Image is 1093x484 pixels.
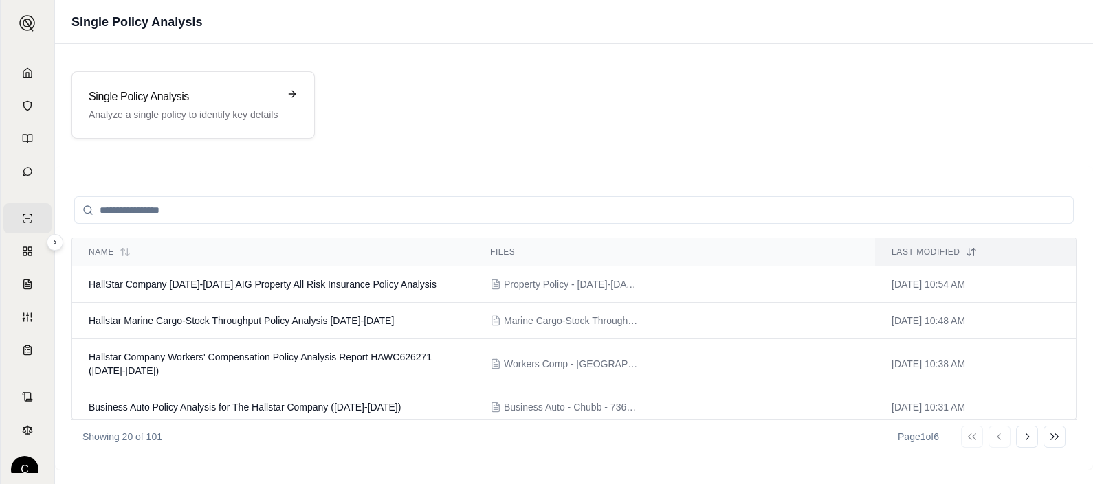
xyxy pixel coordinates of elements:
a: Custom Report [3,302,52,332]
h3: Single Policy Analysis [89,89,278,105]
td: [DATE] 10:54 AM [875,266,1076,303]
div: Page 1 of 6 [898,430,939,443]
span: Property Policy - 2024-2025 - AIG.pdf [504,277,641,291]
a: Contract Analysis [3,382,52,412]
span: HallStar Company 2024-2025 AIG Property All Risk Insurance Policy Analysis [89,279,437,290]
div: Name [89,246,457,257]
span: Workers Comp - Berkshire - HAWC626271 05_31_2025-05_31_2026.pdf [504,357,641,371]
button: Expand sidebar [14,10,41,37]
img: Expand sidebar [19,15,36,32]
a: Coverage Table [3,335,52,365]
h1: Single Policy Analysis [71,12,202,32]
td: [DATE] 10:48 AM [875,303,1076,339]
div: Last modified [892,246,1059,257]
a: Chat [3,157,52,187]
td: [DATE] 10:31 AM [875,389,1076,426]
a: Documents Vault [3,91,52,121]
span: Business Auto Policy Analysis for The Hallstar Company (2025-2026) [89,402,401,413]
p: Analyze a single policy to identify key details [89,108,278,122]
a: Claim Coverage [3,269,52,299]
a: Legal Search Engine [3,415,52,445]
th: Files [474,238,875,266]
span: Marine Cargo-Stock Throughput Policy - 2024-2025 - Chubb.pdf [504,314,641,327]
span: Hallstar Marine Cargo-Stock Throughput Policy Analysis 2024-2025 [89,315,394,326]
p: Showing 20 of 101 [82,430,162,443]
button: Expand sidebar [47,234,63,251]
a: Policy Comparisons [3,236,52,266]
td: [DATE] 10:38 AM [875,339,1076,389]
a: Single Policy [3,203,52,233]
div: C [11,456,38,483]
a: Prompt Library [3,124,52,154]
a: Home [3,58,52,88]
span: Hallstar Company Workers' Compensation Policy Analysis Report HAWC626271 (2025-2026) [89,352,432,376]
span: Business Auto - Chubb - 7365-05-02 05_31_2025-05_31_2026.PDF [504,400,641,414]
